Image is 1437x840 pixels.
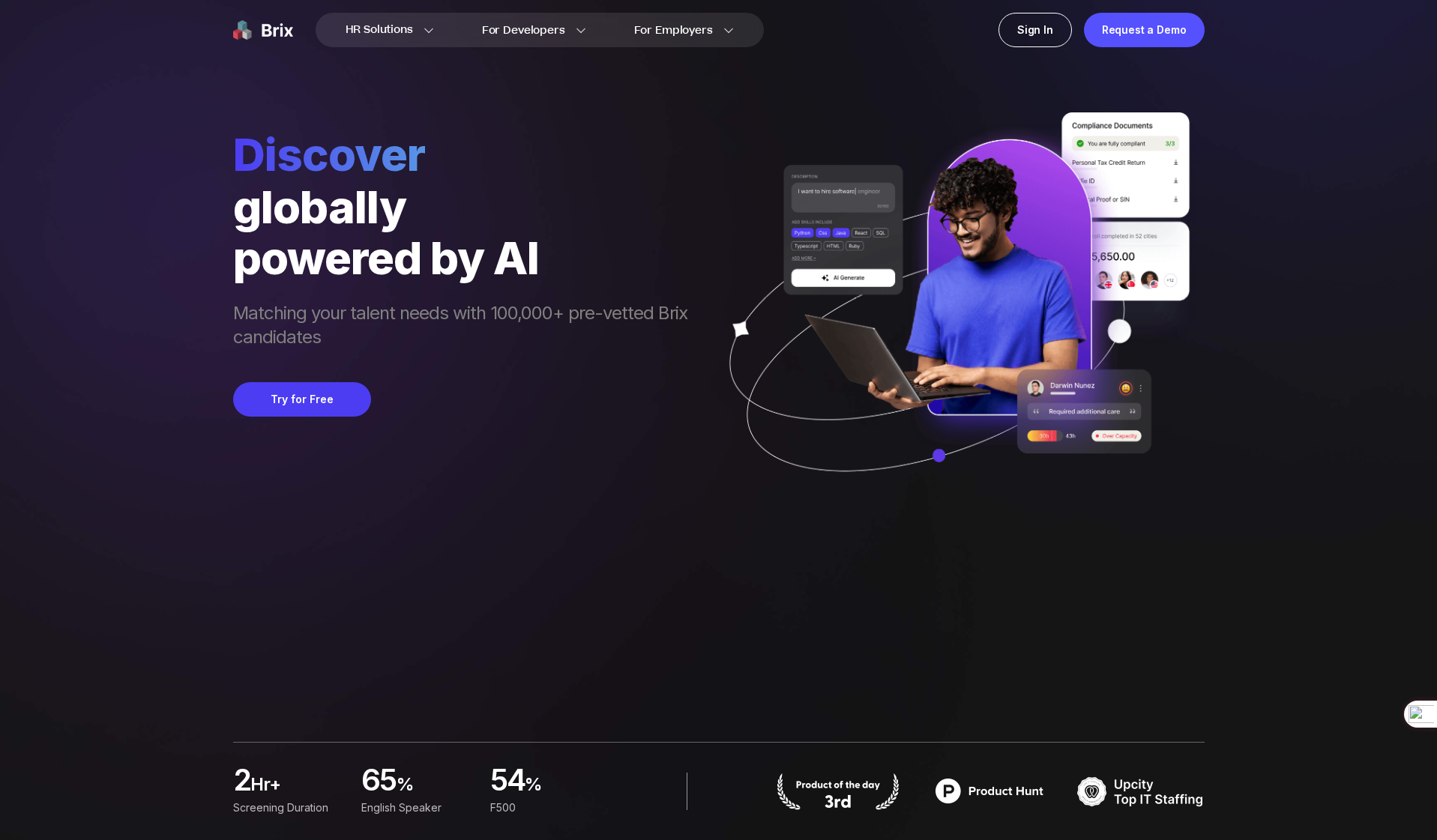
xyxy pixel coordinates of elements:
span: For Developers [482,22,565,38]
a: Sign In [998,13,1072,47]
a: Request a Demo [1084,13,1205,47]
span: % [397,773,472,803]
div: English Speaker [361,800,472,816]
span: 54 [489,767,525,797]
span: Discover [233,127,702,181]
span: 65 [361,767,397,797]
img: ai generate [702,112,1205,516]
img: TOP IT STAFFING [1077,773,1205,810]
button: Try for Free [233,382,371,417]
img: product hunt badge [774,773,902,810]
span: % [525,773,600,803]
span: hr+ [250,773,343,803]
span: HR Solutions [346,18,413,42]
div: Screening duration [233,800,343,816]
div: globally [233,181,702,232]
div: F500 [489,800,600,816]
span: 2 [233,767,250,797]
div: powered by AI [233,232,702,283]
img: product hunt badge [926,773,1053,810]
span: Matching your talent needs with 100,000+ pre-vetted Brix candidates [233,301,702,352]
span: For Employers [634,22,713,38]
